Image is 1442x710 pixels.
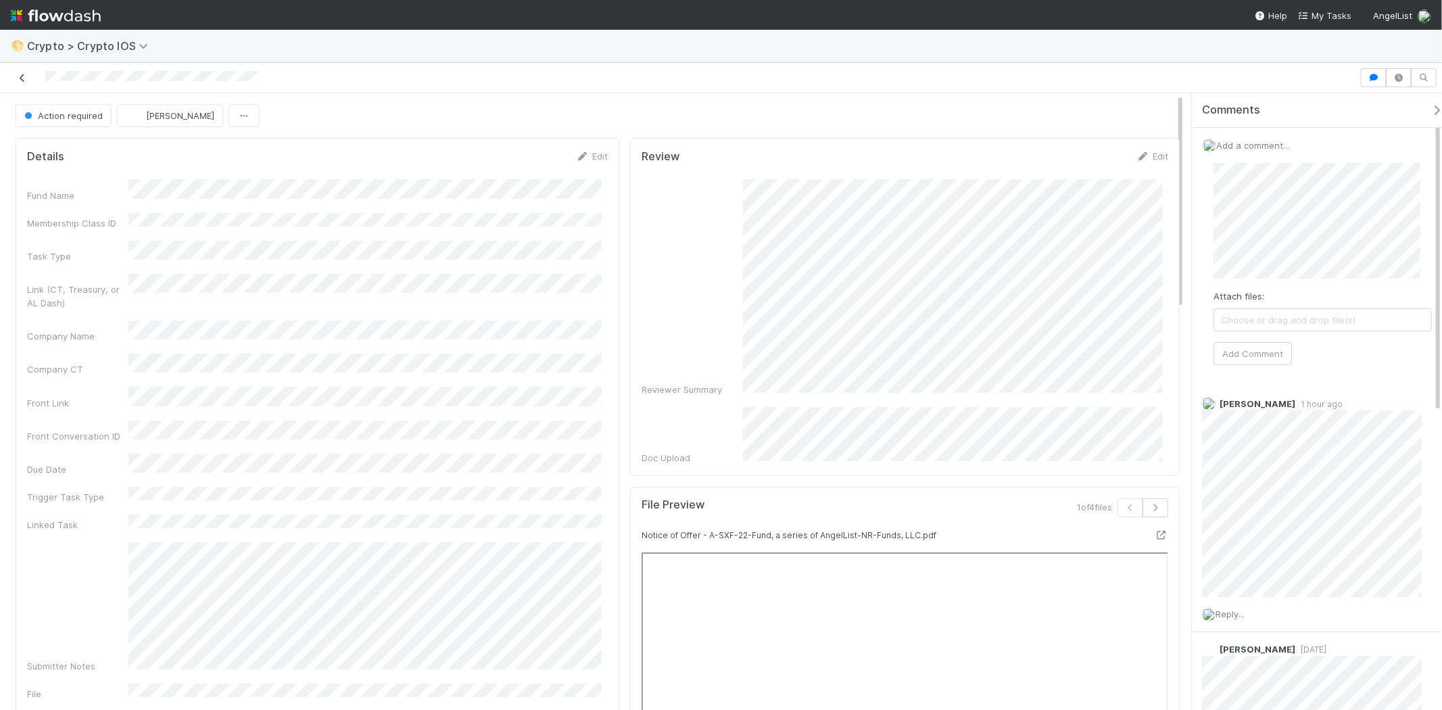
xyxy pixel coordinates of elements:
a: Edit [1136,151,1168,162]
div: Reviewer Summary [642,383,743,396]
a: Edit [576,151,608,162]
div: Front Conversation ID [27,429,128,443]
div: Submitter Notes [27,659,128,673]
div: File [27,687,128,701]
a: My Tasks [1298,9,1351,22]
span: AngelList [1373,10,1412,21]
div: Link (CT, Treasury, or AL Dash) [27,283,128,310]
h5: Review [642,150,679,164]
span: 🌕 [11,40,24,51]
div: Due Date [27,463,128,476]
span: 1 of 4 files [1077,500,1112,514]
div: Front Link [27,396,128,410]
span: My Tasks [1298,10,1351,21]
h5: File Preview [642,498,704,512]
img: avatar_66854b90-094e-431f-b713-6ac88429a2b8.png [1202,397,1216,410]
div: Linked Task [27,518,128,531]
span: [PERSON_NAME] [1220,644,1295,655]
small: Notice of Offer - A-SXF-22-Fund, a series of AngelList-NR-Funds, LLC.pdf [642,530,936,540]
span: Comments [1202,103,1260,117]
img: avatar_66854b90-094e-431f-b713-6ac88429a2b8.png [1203,139,1216,152]
span: Choose or drag and drop file(s) [1214,309,1431,331]
div: Membership Class ID [27,216,128,230]
img: avatar_ad9da010-433a-4b4a-a484-836c288de5e1.png [1202,642,1216,656]
button: Add Comment [1213,342,1292,365]
img: avatar_66854b90-094e-431f-b713-6ac88429a2b8.png [1202,608,1216,621]
div: Help [1255,9,1287,22]
img: logo-inverted-e16ddd16eac7371096b0.svg [11,4,101,27]
span: [DATE] [1295,644,1326,655]
span: Crypto > Crypto IOS [27,39,155,53]
span: 1 hour ago [1295,399,1343,409]
h5: Details [27,150,64,164]
div: Task Type [27,250,128,263]
div: Doc Upload [642,451,743,465]
div: Fund Name [27,189,128,202]
div: Trigger Task Type [27,490,128,504]
label: Attach files: [1213,289,1264,303]
div: Company Name [27,329,128,343]
img: avatar_66854b90-094e-431f-b713-6ac88429a2b8.png [1418,9,1431,23]
span: Reply... [1216,609,1245,619]
span: [PERSON_NAME] [1220,398,1295,409]
div: Company CT [27,362,128,376]
span: Add a comment... [1216,140,1289,151]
